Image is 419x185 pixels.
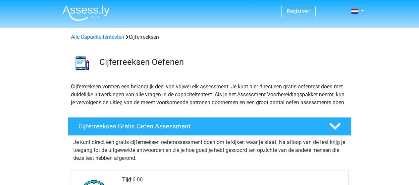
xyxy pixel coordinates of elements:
p: Cijferreeksen vormen een belangrijk deel van vrijwel elk assessment. Je kunt hier direct een grat... [71,83,348,107]
h3: Cijferreeksen Oefenen [99,57,346,67]
a: Registreer [287,8,310,15]
a: Cijferreeksen Gratis Oefen Assessment [65,117,354,136]
h4: Cijferreeksen Gratis Oefen Assessment [79,122,318,130]
p: Je kunt direct een gratis cijferreeksen oefenassessment doen om te kijken waar je staat. Na afloo... [73,138,346,162]
a: Alle Capaciteitentesten [71,34,124,40]
img: cijferreeksen [68,49,96,77]
img: Assessly [63,5,110,21]
div: Cijferreeksen [68,33,351,41]
b: Tijd: [122,176,132,183]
